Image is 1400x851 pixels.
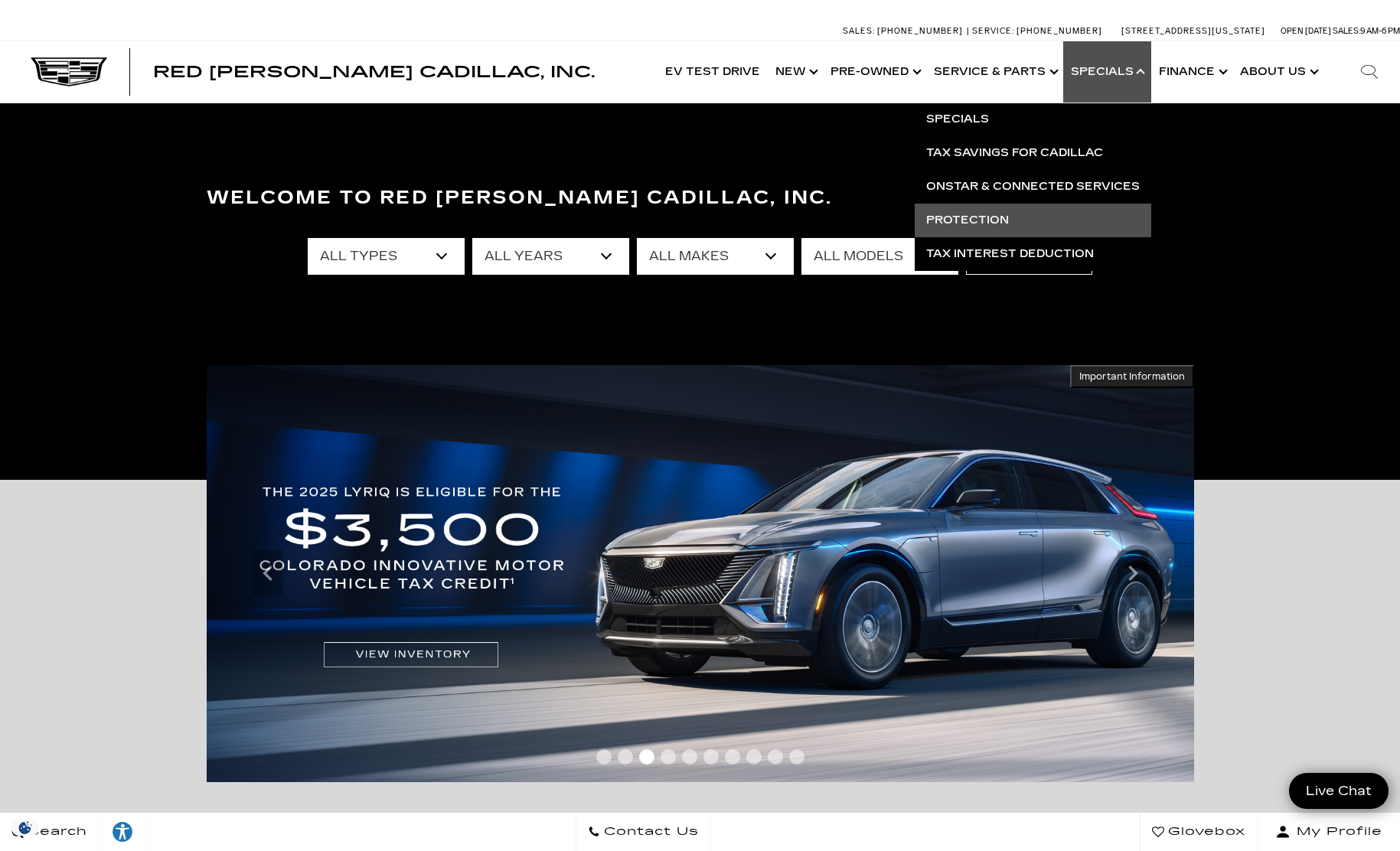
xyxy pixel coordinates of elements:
span: Go to slide 6 [703,749,719,765]
a: Service & Parts [926,41,1063,103]
section: Click to Open Cookie Consent Modal [8,820,43,836]
span: [PHONE_NUMBER] [1017,26,1102,36]
a: Finance [1151,41,1232,103]
a: Service: [PHONE_NUMBER] [967,27,1106,35]
span: Go to slide 3 [639,749,654,765]
button: Open user profile menu [1258,813,1400,851]
a: EV Test Drive [658,41,768,103]
a: Red [PERSON_NAME] Cadillac, Inc. [153,64,595,80]
span: [PHONE_NUMBER] [877,26,963,36]
a: Pre-Owned [823,41,926,103]
span: Service: [972,26,1014,36]
span: Go to slide 8 [746,749,762,765]
a: About Us [1232,41,1323,103]
span: Go to slide 4 [661,749,676,765]
span: Go to slide 10 [789,749,804,765]
span: 9 AM-6 PM [1360,26,1400,36]
span: Go to slide 9 [768,749,783,765]
a: Specials [1063,41,1151,103]
div: Explore your accessibility options [100,820,145,843]
span: Contact Us [600,821,699,843]
span: Live Chat [1298,782,1379,800]
span: Sales: [1333,26,1360,36]
a: Protection [915,204,1151,237]
img: Cadillac Dark Logo with Cadillac White Text [31,57,107,86]
a: Contact Us [576,813,711,851]
img: THE 2025 LYRIQ IS ELIGIBLE FOR THE $3,500 COLORADO INNOVATIVE MOTOR VEHICLE TAX CREDIT [207,365,1194,782]
a: Tax Interest Deduction [915,237,1151,271]
select: Filter by type [308,238,465,275]
div: Next [1118,550,1148,596]
span: Red [PERSON_NAME] Cadillac, Inc. [153,63,595,81]
a: Sales: [PHONE_NUMBER] [843,27,967,35]
span: Open [DATE] [1281,26,1331,36]
span: Go to slide 1 [596,749,612,765]
h3: Welcome to Red [PERSON_NAME] Cadillac, Inc. [207,183,1194,214]
a: Tax Savings for Cadillac [915,136,1151,170]
a: Specials [915,103,1151,136]
span: My Profile [1291,821,1382,843]
span: Go to slide 7 [725,749,740,765]
a: New [768,41,823,103]
a: Glovebox [1140,813,1258,851]
a: [STREET_ADDRESS][US_STATE] [1121,26,1265,36]
span: Search [24,821,87,843]
a: Live Chat [1289,773,1389,809]
a: OnStar & Connected Services [915,170,1151,204]
div: Previous [253,550,283,596]
img: Opt-Out Icon [8,820,43,836]
select: Filter by year [472,238,629,275]
span: Go to slide 5 [682,749,697,765]
span: Glovebox [1164,821,1245,843]
span: Important Information [1079,370,1185,383]
a: Explore your accessibility options [100,813,146,851]
select: Filter by model [801,238,958,275]
span: Sales: [843,26,875,36]
select: Filter by make [637,238,794,275]
span: Go to slide 2 [618,749,633,765]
